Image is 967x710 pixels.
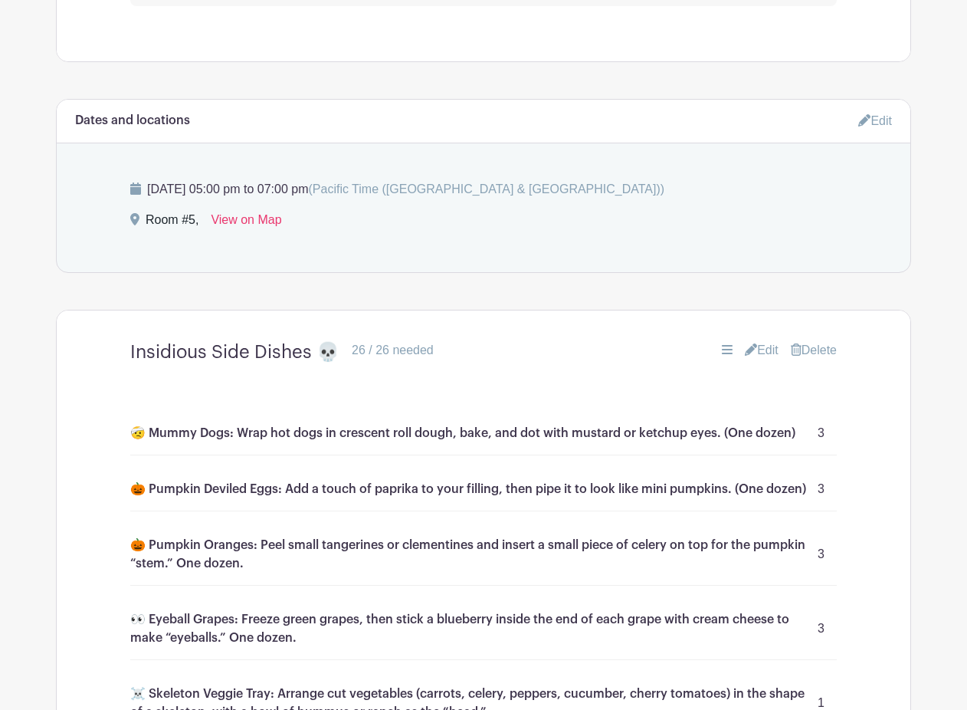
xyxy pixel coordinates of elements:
[818,620,824,638] p: 3
[146,211,198,235] div: Room #5,
[130,424,795,442] p: 🤕 Mummy Dogs: Wrap hot dogs in crescent roll dough, bake, and dot with mustard or ketchup eyes. (...
[130,480,806,498] p: 🎃 Pumpkin Deviled Eggs: Add a touch of paprika to your filling, then pipe it to look like mini pu...
[75,113,190,128] h6: Dates and locations
[308,182,664,196] span: (Pacific Time ([GEOGRAPHIC_DATA] & [GEOGRAPHIC_DATA]))
[858,108,892,133] a: Edit
[130,341,339,363] h4: Insidious Side Dishes 💀
[818,480,824,498] p: 3
[130,180,837,199] p: [DATE] 05:00 pm to 07:00 pm
[352,341,434,360] div: 26 / 26 needed
[791,341,837,360] a: Delete
[818,545,824,564] p: 3
[211,211,281,235] a: View on Map
[130,610,818,647] p: 👀 Eyeball Grapes: Freeze green grapes, then stick a blueberry inside the end of each grape with c...
[745,341,779,360] a: Edit
[818,424,824,442] p: 3
[130,536,818,573] p: 🎃 Pumpkin Oranges: Peel small tangerines or clementines and insert a small piece of celery on top...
